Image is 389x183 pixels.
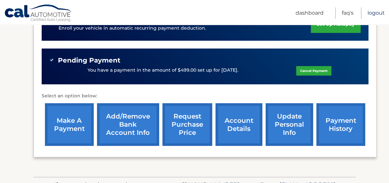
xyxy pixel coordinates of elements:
[266,103,313,146] a: update personal info
[296,7,324,19] a: Dashboard
[97,103,159,146] a: Add/Remove bank account info
[45,103,94,146] a: make a payment
[59,25,311,32] p: Enroll your vehicle in automatic recurring payment deduction.
[42,92,368,100] p: Select an option below:
[316,103,365,146] a: payment history
[4,4,73,23] a: Cal Automotive
[215,103,262,146] a: account details
[162,103,212,146] a: request purchase price
[342,7,354,19] a: FAQ's
[88,67,238,74] p: You have a payment in the amount of $499.00 set up for [DATE].
[58,56,120,64] span: Pending Payment
[296,66,331,76] a: Cancel Payment
[49,58,54,62] img: check-green.svg
[368,7,385,19] a: Logout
